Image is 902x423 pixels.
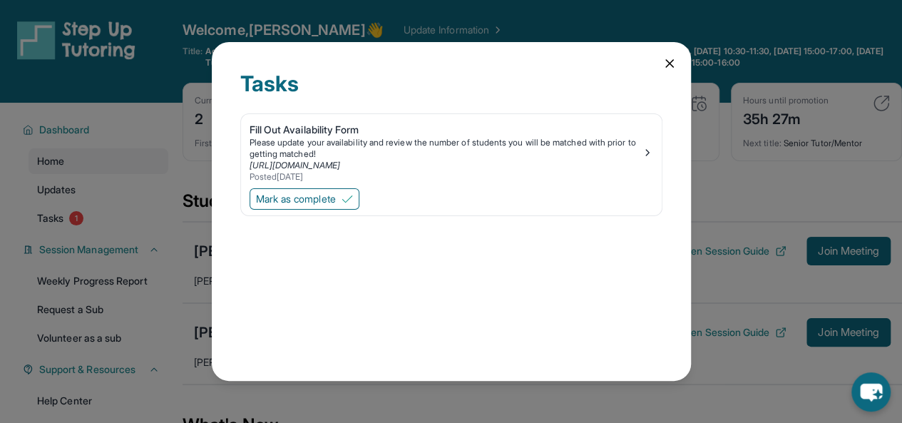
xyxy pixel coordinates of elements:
[240,71,662,113] div: Tasks
[250,171,642,183] div: Posted [DATE]
[342,193,353,205] img: Mark as complete
[250,160,340,170] a: [URL][DOMAIN_NAME]
[250,137,642,160] div: Please update your availability and review the number of students you will be matched with prior ...
[256,192,336,206] span: Mark as complete
[250,188,359,210] button: Mark as complete
[851,372,891,412] button: chat-button
[241,114,662,185] a: Fill Out Availability FormPlease update your availability and review the number of students you w...
[250,123,642,137] div: Fill Out Availability Form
